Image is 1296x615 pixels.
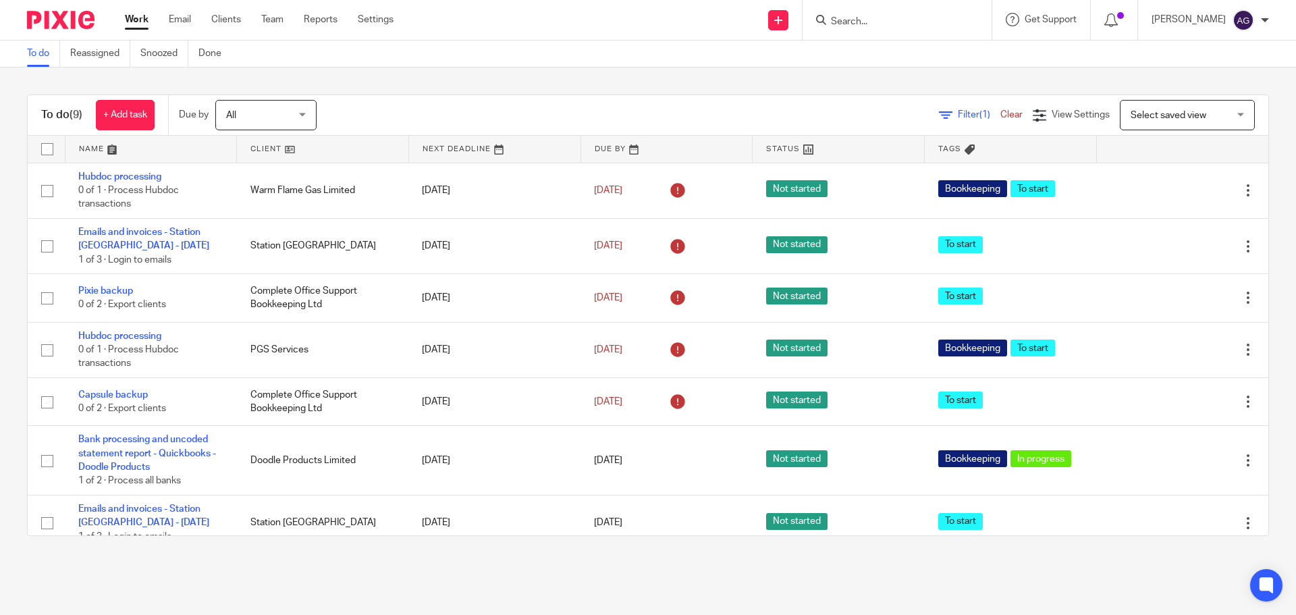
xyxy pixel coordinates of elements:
[358,13,394,26] a: Settings
[1233,9,1254,31] img: svg%3E
[27,41,60,67] a: To do
[594,293,622,302] span: [DATE]
[27,11,94,29] img: Pixie
[1000,110,1023,119] a: Clear
[766,450,828,467] span: Not started
[179,108,209,122] p: Due by
[766,288,828,304] span: Not started
[938,288,983,304] span: To start
[78,390,148,400] a: Capsule backup
[1152,13,1226,26] p: [PERSON_NAME]
[237,378,409,426] td: Complete Office Support Bookkeeping Ltd
[125,13,148,26] a: Work
[408,426,580,496] td: [DATE]
[1052,110,1110,119] span: View Settings
[408,496,580,551] td: [DATE]
[1010,450,1071,467] span: In progress
[1010,180,1055,197] span: To start
[261,13,283,26] a: Team
[237,163,409,218] td: Warm Flame Gas Limited
[78,477,181,486] span: 1 of 2 · Process all banks
[408,322,580,377] td: [DATE]
[78,286,133,296] a: Pixie backup
[78,331,161,341] a: Hubdoc processing
[237,496,409,551] td: Station [GEOGRAPHIC_DATA]
[594,241,622,250] span: [DATE]
[594,518,622,528] span: [DATE]
[78,228,209,250] a: Emails and invoices - Station [GEOGRAPHIC_DATA] - [DATE]
[96,100,155,130] a: + Add task
[594,456,622,465] span: [DATE]
[70,41,130,67] a: Reassigned
[958,110,1000,119] span: Filter
[938,392,983,408] span: To start
[594,397,622,406] span: [DATE]
[766,340,828,356] span: Not started
[830,16,951,28] input: Search
[938,236,983,253] span: To start
[78,435,216,472] a: Bank processing and uncoded statement report - Quickbooks - Doodle Products
[938,145,961,153] span: Tags
[938,180,1007,197] span: Bookkeeping
[594,186,622,195] span: [DATE]
[766,513,828,530] span: Not started
[979,110,990,119] span: (1)
[938,513,983,530] span: To start
[408,274,580,322] td: [DATE]
[594,345,622,354] span: [DATE]
[169,13,191,26] a: Email
[211,13,241,26] a: Clients
[78,532,171,541] span: 1 of 3 · Login to emails
[237,322,409,377] td: PGS Services
[226,111,236,120] span: All
[766,180,828,197] span: Not started
[41,108,82,122] h1: To do
[408,378,580,426] td: [DATE]
[237,426,409,496] td: Doodle Products Limited
[938,450,1007,467] span: Bookkeeping
[70,109,82,120] span: (9)
[1131,111,1206,120] span: Select saved view
[408,218,580,273] td: [DATE]
[78,186,179,209] span: 0 of 1 · Process Hubdoc transactions
[408,163,580,218] td: [DATE]
[766,392,828,408] span: Not started
[1010,340,1055,356] span: To start
[938,340,1007,356] span: Bookkeeping
[198,41,232,67] a: Done
[304,13,337,26] a: Reports
[140,41,188,67] a: Snoozed
[78,404,166,413] span: 0 of 2 · Export clients
[78,300,166,310] span: 0 of 2 · Export clients
[78,504,209,527] a: Emails and invoices - Station [GEOGRAPHIC_DATA] - [DATE]
[78,255,171,265] span: 1 of 3 · Login to emails
[237,218,409,273] td: Station [GEOGRAPHIC_DATA]
[237,274,409,322] td: Complete Office Support Bookkeeping Ltd
[78,172,161,182] a: Hubdoc processing
[1025,15,1077,24] span: Get Support
[78,345,179,369] span: 0 of 1 · Process Hubdoc transactions
[766,236,828,253] span: Not started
